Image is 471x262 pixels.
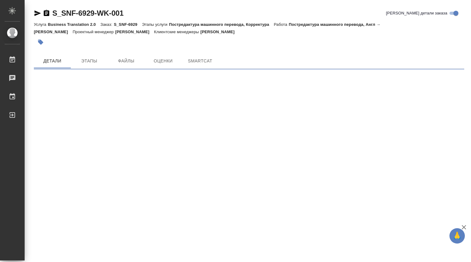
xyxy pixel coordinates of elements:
[52,9,123,17] a: S_SNF-6929-WK-001
[449,228,465,244] button: 🙏
[111,57,141,65] span: Файлы
[38,57,67,65] span: Детали
[43,10,50,17] button: Скопировать ссылку
[115,30,154,34] p: [PERSON_NAME]
[73,30,115,34] p: Проектный менеджер
[100,22,114,27] p: Заказ:
[169,22,274,27] p: Постредактура машинного перевода, Корректура
[34,22,48,27] p: Услуга
[200,30,239,34] p: [PERSON_NAME]
[34,35,47,49] button: Добавить тэг
[48,22,100,27] p: Business Translation 2.0
[74,57,104,65] span: Этапы
[154,30,200,34] p: Клиентские менеджеры
[114,22,142,27] p: S_SNF-6929
[148,57,178,65] span: Оценки
[185,57,215,65] span: SmartCat
[34,10,41,17] button: Скопировать ссылку для ЯМессенджера
[452,229,462,242] span: 🙏
[274,22,289,27] p: Работа
[142,22,169,27] p: Этапы услуги
[386,10,447,16] span: [PERSON_NAME] детали заказа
